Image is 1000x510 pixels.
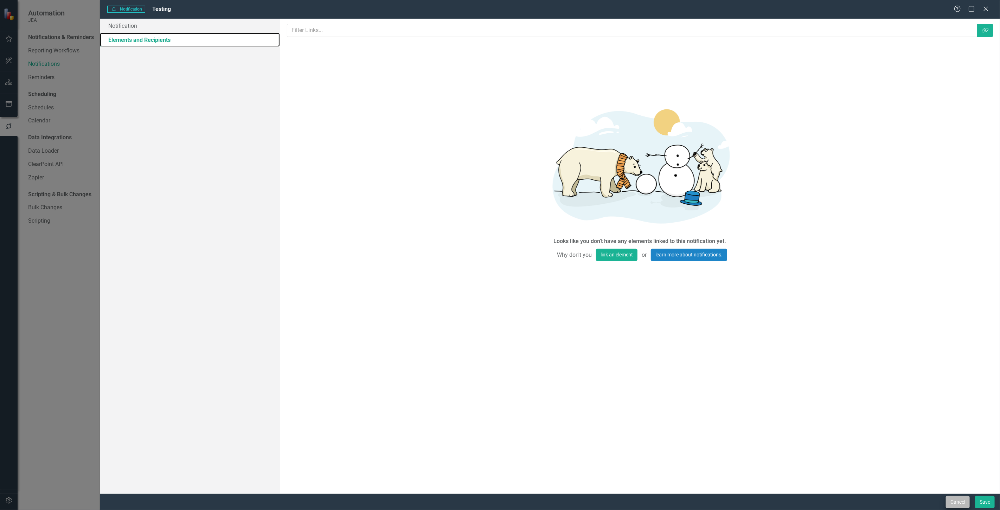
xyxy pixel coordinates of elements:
[596,249,637,261] button: link an element
[107,6,145,13] span: Notification
[100,33,280,47] a: Elements and Recipients
[287,24,977,37] input: Filter Links...
[651,249,727,261] a: learn more about notifications.
[975,496,995,508] button: Save
[946,496,970,508] button: Cancel
[637,249,651,261] span: or
[152,6,171,12] span: Testing
[534,95,745,236] img: Getting started
[100,19,280,33] a: Notification
[554,237,726,246] div: Looks like you don't have any elements linked to this notification yet.
[553,249,596,261] span: Why don't you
